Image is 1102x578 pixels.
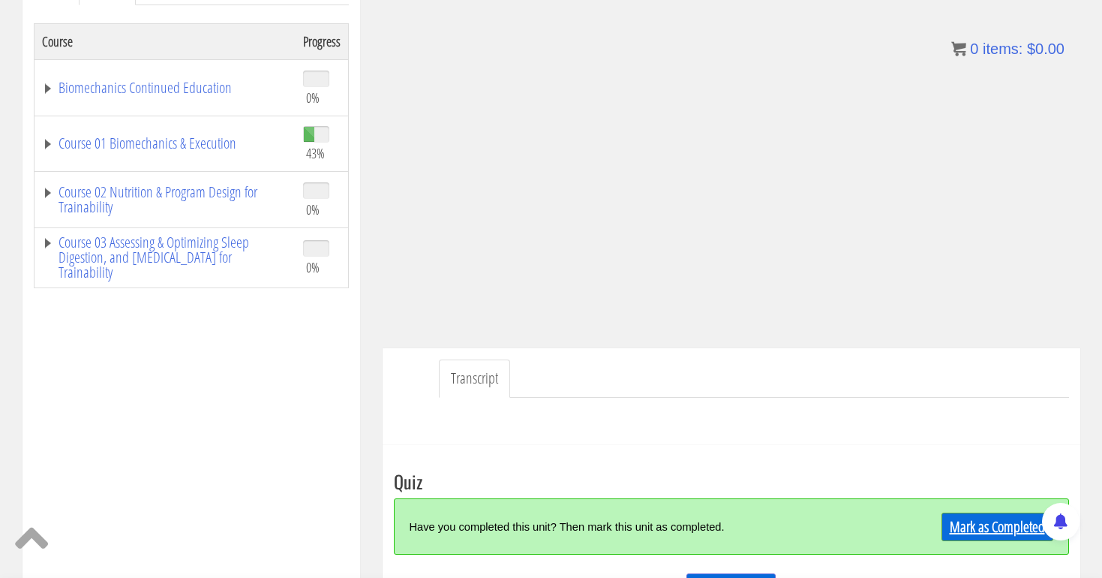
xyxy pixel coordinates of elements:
[1027,41,1064,57] bdi: 0.00
[306,89,320,106] span: 0%
[42,136,288,151] a: Course 01 Biomechanics & Execution
[306,259,320,275] span: 0%
[296,23,349,59] th: Progress
[439,360,510,398] a: Transcript
[970,41,978,57] span: 0
[1027,41,1035,57] span: $
[42,80,288,95] a: Biomechanics Continued Education
[394,471,1069,491] h3: Quiz
[951,41,1064,57] a: 0 items: $0.00
[34,23,296,59] th: Course
[951,41,966,56] img: icon11.png
[306,201,320,218] span: 0%
[42,185,288,215] a: Course 02 Nutrition & Program Design for Trainability
[941,513,1053,541] a: Mark as Completed
[306,145,325,161] span: 43%
[410,510,884,543] div: Have you completed this unit? Then mark this unit as completed.
[983,41,1022,57] span: items:
[42,235,288,280] a: Course 03 Assessing & Optimizing Sleep Digestion, and [MEDICAL_DATA] for Trainability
